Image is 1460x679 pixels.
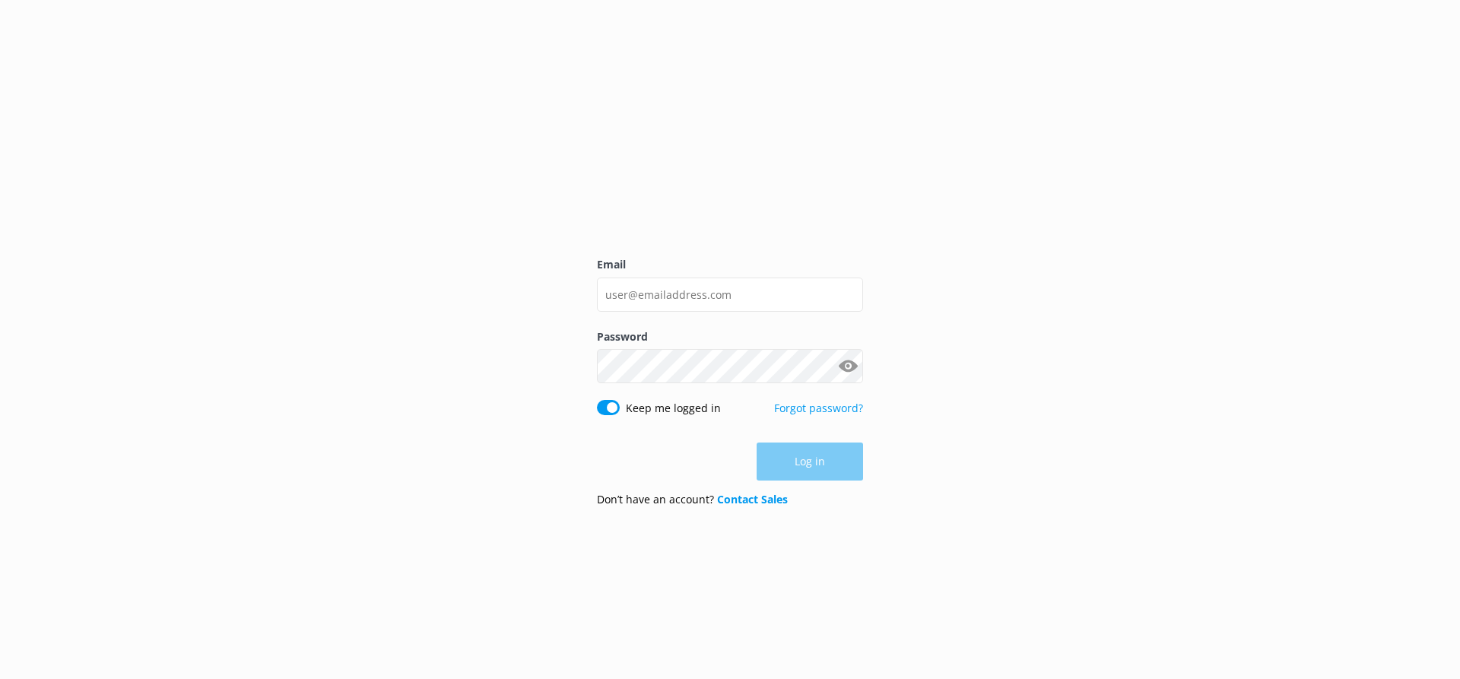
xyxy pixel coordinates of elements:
a: Forgot password? [774,401,863,415]
input: user@emailaddress.com [597,278,863,312]
label: Keep me logged in [626,400,721,417]
label: Email [597,256,863,273]
a: Contact Sales [717,492,788,506]
p: Don’t have an account? [597,491,788,508]
button: Show password [833,351,863,382]
label: Password [597,328,863,345]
